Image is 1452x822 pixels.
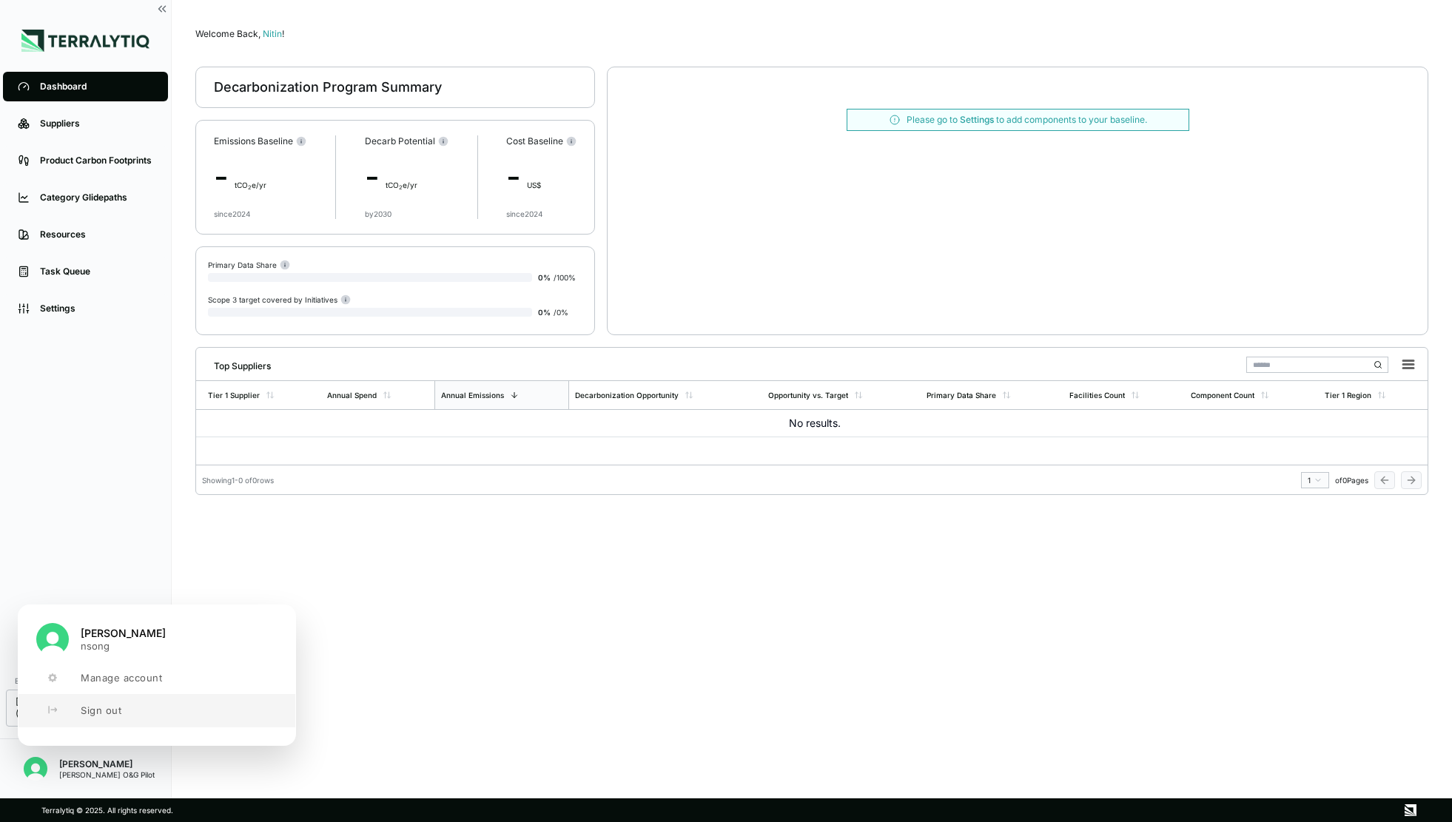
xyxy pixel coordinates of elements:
[59,770,155,779] div: [PERSON_NAME] O&G Pilot
[36,623,69,656] img: Nitin Shetty
[506,135,577,147] div: Cost Baseline
[538,308,551,317] span: 0 %
[214,135,306,147] div: Emissions Baseline
[1335,476,1368,485] span: of 0 Pages
[365,209,391,218] div: by 2030
[554,308,568,317] span: / 0 %
[1325,391,1371,400] div: Tier 1 Region
[40,266,153,277] div: Task Queue
[208,259,290,270] div: Primary Data Share
[575,391,679,400] div: Decarbonization Opportunity
[40,155,153,166] div: Product Carbon Footprints
[907,114,1147,126] div: Please go to to add components to your baseline.
[59,758,155,770] div: [PERSON_NAME]
[263,28,284,39] span: Nitin
[40,192,153,203] div: Category Glidepaths
[768,391,848,400] div: Opportunity vs. Target
[81,627,166,640] span: [PERSON_NAME]
[16,696,144,720] span: [PERSON_NAME] O&G Pilot (All)
[527,181,541,189] span: US$
[927,391,996,400] div: Primary Data Share
[40,118,153,129] div: Suppliers
[1308,476,1322,485] div: 1
[1069,391,1125,400] div: Facilities Count
[248,184,252,191] sub: 2
[538,273,551,282] span: 0 %
[282,28,284,39] span: !
[81,639,166,651] p: nsong
[506,153,577,201] div: -
[202,354,271,372] div: Top Suppliers
[214,78,442,96] div: Decarbonization Program Summary
[386,181,417,189] span: t CO e/yr
[214,209,250,218] div: since 2024
[235,181,266,189] span: t CO e/yr
[196,410,1428,437] td: No results.
[81,672,162,684] span: Manage account
[365,153,448,201] div: -
[24,757,47,781] img: Nitin Shetty
[208,391,260,400] div: Tier 1 Supplier
[18,751,53,786] button: Close user button
[399,184,403,191] sub: 2
[40,229,153,240] div: Resources
[208,294,351,305] div: Scope 3 target covered by Initiatives
[40,81,153,92] div: Dashboard
[40,303,153,314] div: Settings
[960,114,994,125] a: Settings
[365,135,448,147] div: Decarb Potential
[554,273,576,282] span: / 100 %
[18,604,296,746] div: User button popover
[506,209,542,218] div: since 2024
[214,153,306,201] div: -
[81,704,121,716] span: Sign out
[441,391,504,400] div: Annual Emissions
[195,28,1428,40] div: Welcome Back,
[1191,391,1254,400] div: Component Count
[327,391,377,400] div: Annual Spend
[6,672,165,690] div: Business Units Displayed
[21,30,149,52] img: Logo
[202,476,274,485] div: Showing 1 - 0 of 0 rows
